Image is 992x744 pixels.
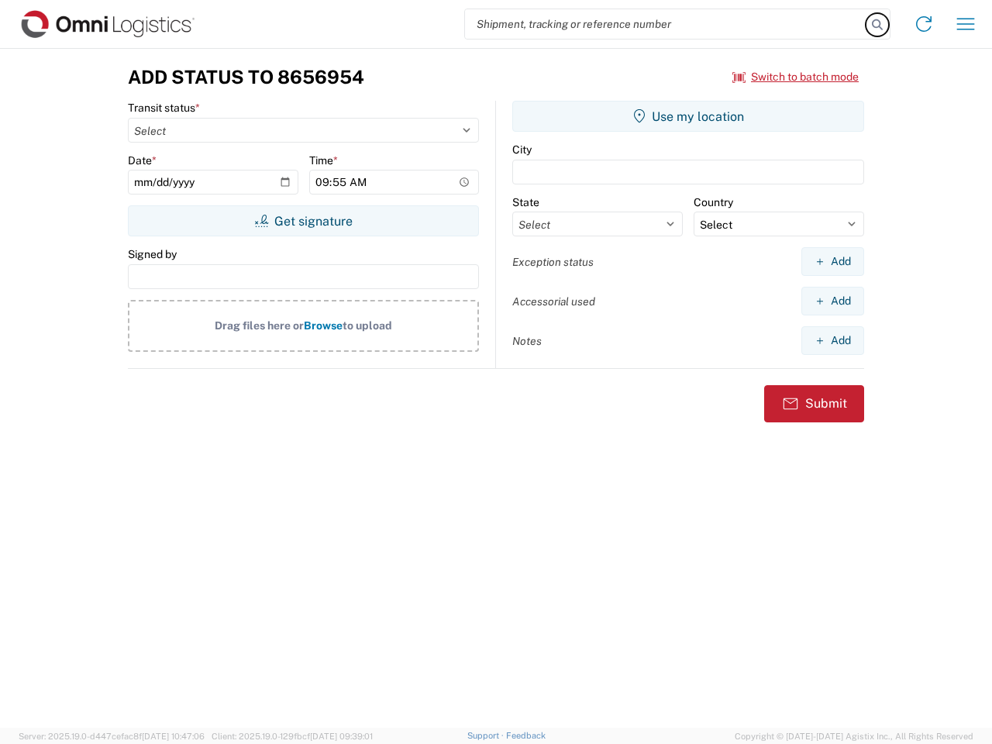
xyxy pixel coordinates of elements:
[512,294,595,308] label: Accessorial used
[465,9,866,39] input: Shipment, tracking or reference number
[212,732,373,741] span: Client: 2025.19.0-129fbcf
[801,287,864,315] button: Add
[343,319,392,332] span: to upload
[128,101,200,115] label: Transit status
[128,247,177,261] label: Signed by
[801,247,864,276] button: Add
[512,143,532,157] label: City
[694,195,733,209] label: Country
[215,319,304,332] span: Drag files here or
[128,205,479,236] button: Get signature
[512,334,542,348] label: Notes
[512,255,594,269] label: Exception status
[801,326,864,355] button: Add
[128,153,157,167] label: Date
[732,64,859,90] button: Switch to batch mode
[304,319,343,332] span: Browse
[764,385,864,422] button: Submit
[19,732,205,741] span: Server: 2025.19.0-d447cefac8f
[310,732,373,741] span: [DATE] 09:39:01
[309,153,338,167] label: Time
[512,195,539,209] label: State
[506,731,546,740] a: Feedback
[512,101,864,132] button: Use my location
[142,732,205,741] span: [DATE] 10:47:06
[128,66,364,88] h3: Add Status to 8656954
[467,731,506,740] a: Support
[735,729,973,743] span: Copyright © [DATE]-[DATE] Agistix Inc., All Rights Reserved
